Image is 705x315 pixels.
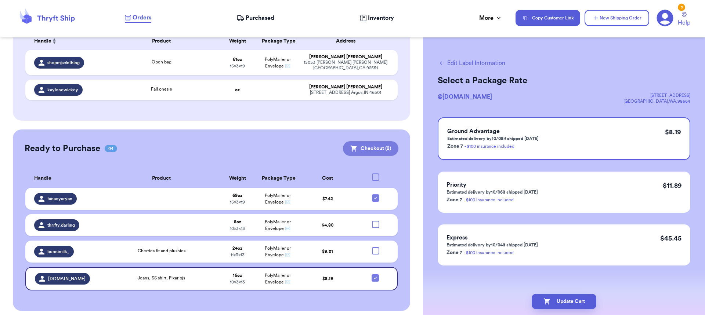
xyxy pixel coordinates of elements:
[232,193,242,198] strong: 69 oz
[152,60,171,64] span: Open bag
[105,32,218,50] th: Product
[298,32,398,50] th: Address
[233,57,242,62] strong: 61 oz
[446,242,538,248] p: Estimated delivery by 10/04 if shipped [DATE]
[47,87,78,93] span: kaylenewickey
[48,276,86,282] span: [DOMAIN_NAME]
[138,249,185,253] span: Cherries fit and plushies
[47,249,69,254] span: bunnimilk_
[265,193,291,204] span: PolyMailer or Envelope ✉️
[265,246,291,257] span: PolyMailer or Envelope ✉️
[302,84,389,90] div: [PERSON_NAME] [PERSON_NAME]
[438,94,492,100] span: @ [DOMAIN_NAME]
[265,273,291,284] span: PolyMailer or Envelope ✉️
[230,200,245,204] span: 15 x 3 x 19
[360,14,394,22] a: Inventory
[133,13,151,22] span: Orders
[233,273,242,278] strong: 16 oz
[231,253,245,257] span: 11 x 3 x 13
[105,169,218,188] th: Product
[678,4,685,11] div: 3
[479,14,502,22] div: More
[246,14,274,22] span: Purchased
[322,223,333,227] span: $ 4.80
[665,127,681,137] p: $ 8.19
[623,92,690,98] div: [STREET_ADDRESS]
[302,54,389,60] div: [PERSON_NAME] [PERSON_NAME]
[343,141,398,156] button: Checkout (2)
[585,10,649,26] button: New Shipping Order
[234,220,241,224] strong: 8 oz
[446,235,467,241] span: Express
[235,88,240,92] strong: oz
[265,220,291,231] span: PolyMailer or Envelope ✉️
[447,128,500,134] span: Ground Advantage
[236,14,274,22] a: Purchased
[623,98,690,104] div: [GEOGRAPHIC_DATA] , WA , 98664
[322,249,333,254] span: $ 9.31
[368,14,394,22] span: Inventory
[298,169,358,188] th: Cost
[230,64,245,68] span: 15 x 3 x 19
[47,60,80,66] span: shopmjsclothing
[257,32,297,50] th: Package Type
[217,32,257,50] th: Weight
[657,10,673,26] a: 3
[34,175,51,182] span: Handle
[438,75,690,87] h2: Select a Package Rate
[138,276,185,280] span: Jeans, SS shirt, Pixar pjs
[125,13,151,23] a: Orders
[151,87,172,91] span: Fall onesie
[105,145,117,152] span: 04
[516,10,580,26] button: Copy Customer Link
[446,189,538,195] p: Estimated delivery by 10/06 if shipped [DATE]
[257,169,297,188] th: Package Type
[265,57,291,68] span: PolyMailer or Envelope ✉️
[47,196,72,202] span: tanaeyaryan
[660,233,681,243] p: $ 45.45
[230,226,245,231] span: 10 x 3 x 13
[47,222,75,228] span: thrifty.darling
[446,182,466,188] span: Priority
[464,144,514,149] a: - $100 insurance included
[447,144,463,149] span: Zone 7
[464,198,514,202] a: - $100 insurance included
[25,143,100,154] h2: Ready to Purchase
[663,180,681,191] p: $ 11.89
[678,18,690,27] span: Help
[232,246,242,250] strong: 24 oz
[322,276,333,281] span: $ 8.19
[51,37,57,45] button: Sort ascending
[230,280,245,284] span: 10 x 3 x 13
[302,90,389,95] div: [STREET_ADDRESS] Argos , IN 46501
[322,197,333,201] span: $ 7.42
[532,294,596,309] button: Update Cart
[217,169,257,188] th: Weight
[447,136,539,142] p: Estimated delivery by 10/08 if shipped [DATE]
[464,250,514,255] a: - $100 insurance included
[302,60,389,71] div: 15053 [PERSON_NAME] [PERSON_NAME][GEOGRAPHIC_DATA] , CA 92551
[446,197,462,202] span: Zone 7
[446,250,462,255] span: Zone 7
[34,37,51,45] span: Handle
[438,59,505,67] button: Edit Label Information
[678,12,690,27] a: Help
